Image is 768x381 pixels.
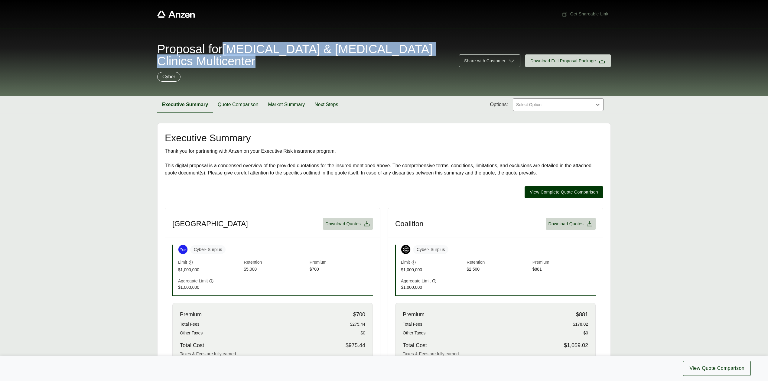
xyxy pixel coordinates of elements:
button: Executive Summary [157,96,213,113]
div: Taxes & Fees are fully earned. [403,351,588,357]
span: $1,000,000 [401,267,464,273]
button: Download Full Proposal Package [525,54,611,67]
span: Get Shareable Link [562,11,608,17]
span: $975.44 [346,341,365,350]
span: Other Taxes [180,330,203,336]
span: $0 [583,330,588,336]
span: Limit [178,259,187,265]
button: Quote Comparison [213,96,263,113]
span: View Quote Comparison [689,365,744,372]
span: Cyber - Surplus [413,245,448,254]
span: Premium [310,259,373,266]
a: Anzen website [157,11,195,18]
span: $700 [353,311,365,319]
h3: Coalition [395,219,423,228]
span: Total Cost [403,341,427,350]
button: Get Shareable Link [559,8,611,20]
div: Taxes & Fees are fully earned. [180,351,365,357]
span: Total Fees [180,321,200,327]
span: Premium [180,311,202,319]
span: Aggregate Limit [401,278,431,284]
button: Share with Customer [459,54,520,67]
span: Retention [244,259,307,266]
span: $178.02 [573,321,588,327]
p: Cyber [162,73,175,80]
span: View Complete Quote Comparison [530,189,598,195]
button: Next Steps [310,96,343,113]
span: $0 [360,330,365,336]
span: Download Quotes [548,221,584,227]
span: $2,500 [467,266,530,273]
button: Download Quotes [546,218,596,230]
span: $1,059.02 [564,341,588,350]
span: Other Taxes [403,330,425,336]
span: Cyber - Surplus [190,245,226,254]
button: Market Summary [263,96,310,113]
div: Thank you for partnering with Anzen on your Executive Risk insurance program. This digital propos... [165,148,603,177]
span: Premium [403,311,425,319]
img: At-Bay [178,245,187,254]
span: $275.44 [350,321,365,327]
span: Proposal for [MEDICAL_DATA] & [MEDICAL_DATA] Clinics Multicenter [157,43,452,67]
span: Aggregate Limit [178,278,208,284]
button: Download Quotes [323,218,373,230]
span: $700 [310,266,373,273]
button: View Quote Comparison [683,361,751,376]
span: $1,000,000 [178,284,241,291]
span: Options: [490,101,508,108]
img: Coalition [401,245,410,254]
span: Limit [401,259,410,265]
span: Share with Customer [464,58,506,64]
span: $881 [532,266,596,273]
button: View Complete Quote Comparison [525,186,603,198]
span: $1,000,000 [178,267,241,273]
span: $5,000 [244,266,307,273]
span: Download Quotes [325,221,361,227]
span: $1,000,000 [401,284,464,291]
h3: [GEOGRAPHIC_DATA] [172,219,248,228]
span: Download Full Proposal Package [530,58,596,64]
span: Total Fees [403,321,422,327]
span: Total Cost [180,341,204,350]
span: $881 [576,311,588,319]
span: Retention [467,259,530,266]
span: Premium [532,259,596,266]
h2: Executive Summary [165,133,603,143]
